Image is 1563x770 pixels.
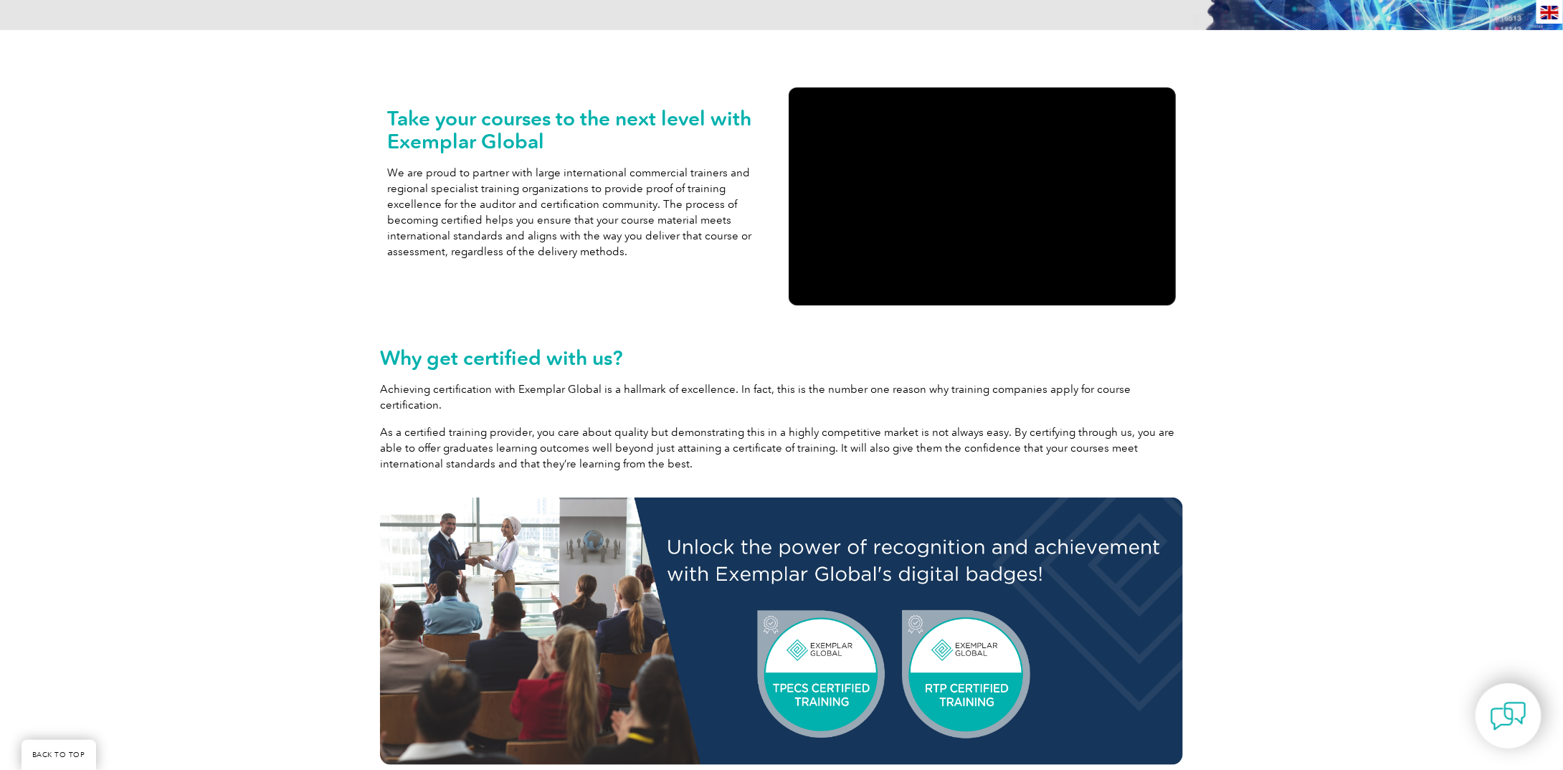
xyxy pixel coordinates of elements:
p: We are proud to partner with large international commercial trainers and regional specialist trai... [387,165,774,260]
a: BACK TO TOP [22,740,96,770]
img: training providers [380,498,1183,765]
h2: Take your courses to the next level with Exemplar Global [387,107,774,153]
p: Achieving certification with Exemplar Global is a hallmark of excellence. In fact, this is the nu... [380,381,1183,413]
img: contact-chat.png [1491,698,1526,734]
img: en [1541,6,1559,19]
h2: Why get certified with us? [380,346,1183,369]
iframe: Exemplar Global's TPECS and RTP Programs [789,87,1176,305]
p: As a certified training provider, you care about quality but demonstrating this in a highly compe... [380,424,1183,472]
